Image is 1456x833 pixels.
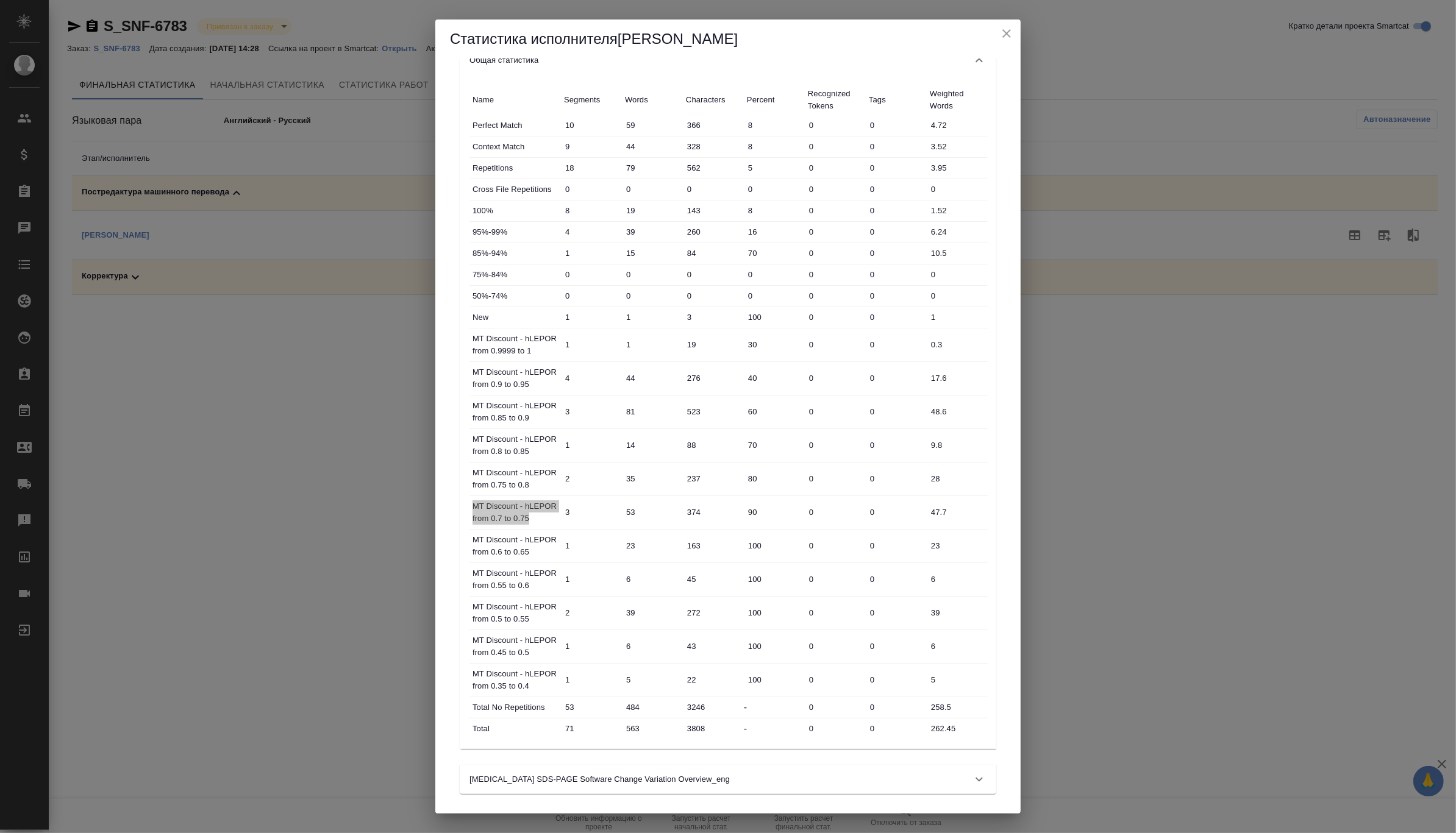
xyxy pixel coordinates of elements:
[927,720,988,737] input: ✎ Введи что-нибудь
[927,671,988,689] input: ✎ Введи что-нибудь
[744,570,805,588] input: ✎ Введи что-нибудь
[622,308,683,326] input: ✎ Введи что-нибудь
[805,266,866,283] input: ✎ Введи что-нибудь
[561,336,622,353] input: ✎ Введи что-нибудь
[460,80,996,749] div: Общая статистика
[683,180,744,198] input: ✎ Введи что-нибудь
[927,537,988,555] input: ✎ Введи что-нибудь
[866,266,927,283] input: ✎ Введи что-нибудь
[744,138,805,155] input: ✎ Введи что-нибудь
[866,637,927,655] input: ✎ Введи что-нибудь
[744,700,805,715] div: -
[866,180,927,198] input: ✎ Введи что-нибудь
[744,336,805,353] input: ✎ Введи что-нибудь
[561,470,622,487] input: ✎ Введи что-нибудь
[622,698,683,716] input: ✎ Введи что-нибудь
[473,534,558,558] p: MT Discount - hLEPOR from 0.6 to 0.65
[683,244,744,262] input: ✎ Введи что-нибудь
[747,94,802,106] p: Percent
[744,202,805,219] input: ✎ Введи что-нибудь
[473,500,558,525] p: MT Discount - hLEPOR from 0.7 to 0.75
[866,671,927,689] input: ✎ Введи что-нибудь
[805,436,866,454] input: ✎ Введи что-нибудь
[744,537,805,555] input: ✎ Введи что-нибудь
[805,369,866,387] input: ✎ Введи что-нибудь
[564,94,619,106] p: Segments
[866,336,927,353] input: ✎ Введи что-нибудь
[805,503,866,521] input: ✎ Введи что-нибудь
[561,180,622,198] input: ✎ Введи что-нибудь
[866,287,927,305] input: ✎ Введи что-нибудь
[805,336,866,353] input: ✎ Введи что-нибудь
[805,637,866,655] input: ✎ Введи что-нибудь
[473,601,558,625] p: MT Discount - hLEPOR from 0.5 to 0.55
[927,436,988,454] input: ✎ Введи что-нибудь
[683,138,744,155] input: ✎ Введи что-нибудь
[460,765,996,794] div: [MEDICAL_DATA] SDS-PAGE Software Change Variation Overview_eng
[866,223,927,241] input: ✎ Введи что-нибудь
[927,287,988,305] input: ✎ Введи что-нибудь
[561,537,622,555] input: ✎ Введи что-нибудь
[805,159,866,177] input: ✎ Введи что-нибудь
[561,436,622,454] input: ✎ Введи что-нибудь
[473,634,558,659] p: MT Discount - hLEPOR from 0.45 to 0.5
[866,138,927,155] input: ✎ Введи что-нибудь
[622,244,683,262] input: ✎ Введи что-нибудь
[744,266,805,283] input: ✎ Введи что-нибудь
[473,247,558,260] p: 85%-94%
[450,29,1006,49] h5: Статистика исполнителя [PERSON_NAME]
[927,637,988,655] input: ✎ Введи что-нибудь
[622,637,683,655] input: ✎ Введи что-нибудь
[561,720,622,737] input: ✎ Введи что-нибудь
[473,333,558,357] p: MT Discount - hLEPOR from 0.9999 to 1
[805,698,866,716] input: ✎ Введи что-нибудь
[473,701,558,714] p: Total No Repetitions
[473,119,558,132] p: Perfect Match
[473,366,558,391] p: MT Discount - hLEPOR from 0.9 to 0.95
[866,116,927,134] input: ✎ Введи что-нибудь
[683,720,744,737] input: ✎ Введи что-нибудь
[927,570,988,588] input: ✎ Введи что-нибудь
[866,244,927,262] input: ✎ Введи что-нибудь
[683,369,744,387] input: ✎ Введи что-нибудь
[866,720,927,737] input: ✎ Введи что-нибудь
[866,369,927,387] input: ✎ Введи что-нибудь
[927,244,988,262] input: ✎ Введи что-нибудь
[561,159,622,177] input: ✎ Введи что-нибудь
[561,202,622,219] input: ✎ Введи что-нибудь
[805,403,866,420] input: ✎ Введи что-нибудь
[683,287,744,305] input: ✎ Введи что-нибудь
[622,159,683,177] input: ✎ Введи что-нибудь
[744,244,805,262] input: ✎ Введи что-нибудь
[805,116,866,134] input: ✎ Введи что-нибудь
[683,202,744,219] input: ✎ Введи что-нибудь
[927,308,988,326] input: ✎ Введи что-нибудь
[473,567,558,592] p: MT Discount - hLEPOR from 0.55 to 0.6
[805,671,866,689] input: ✎ Введи что-нибудь
[473,467,558,491] p: MT Discount - hLEPOR from 0.75 to 0.8
[622,671,683,689] input: ✎ Введи что-нибудь
[866,604,927,622] input: ✎ Введи что-нибудь
[473,290,558,302] p: 50%-74%
[473,94,558,106] p: Name
[683,637,744,655] input: ✎ Введи что-нибудь
[927,470,988,487] input: ✎ Введи что-нибудь
[805,138,866,155] input: ✎ Введи что-нибудь
[805,720,866,737] input: ✎ Введи что-нибудь
[683,308,744,326] input: ✎ Введи что-нибудь
[683,116,744,134] input: ✎ Введи что-нибудь
[622,470,683,487] input: ✎ Введи что-нибудь
[683,570,744,588] input: ✎ Введи что-нибудь
[927,202,988,219] input: ✎ Введи что-нибудь
[473,668,558,692] p: MT Discount - hLEPOR from 0.35 to 0.4
[561,637,622,655] input: ✎ Введи что-нибудь
[927,116,988,134] input: ✎ Введи что-нибудь
[473,433,558,458] p: MT Discount - hLEPOR from 0.8 to 0.85
[473,400,558,424] p: MT Discount - hLEPOR from 0.85 to 0.9
[561,604,622,622] input: ✎ Введи что-нибудь
[869,94,924,106] p: Tags
[744,369,805,387] input: ✎ Введи что-нибудь
[561,244,622,262] input: ✎ Введи что-нибудь
[805,308,866,326] input: ✎ Введи что-нибудь
[683,537,744,555] input: ✎ Введи что-нибудь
